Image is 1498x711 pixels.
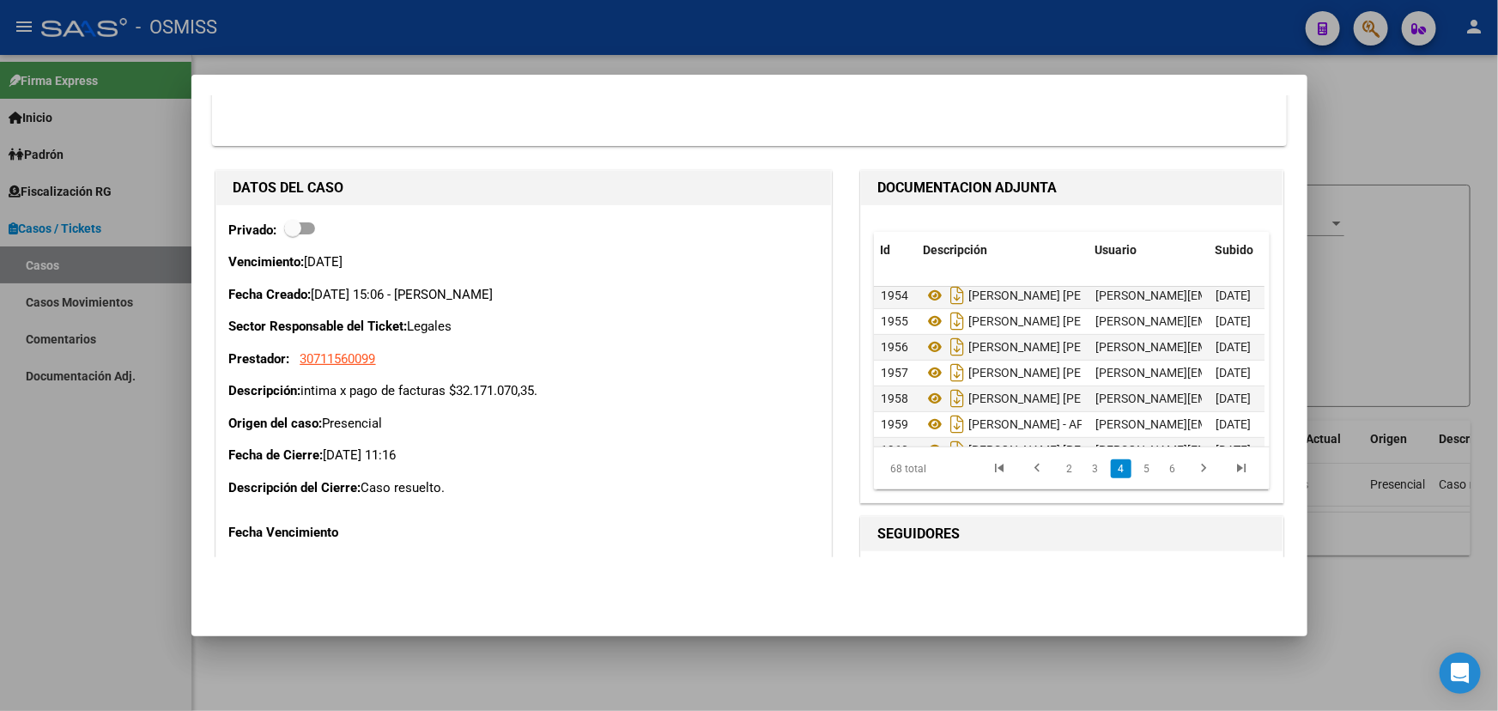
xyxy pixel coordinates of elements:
div: 1957 [881,363,910,383]
p: Fecha Vencimiento [229,523,406,543]
p: Legales [229,317,818,337]
p: intima x pago de facturas $32.171.070,35. [229,381,818,401]
li: page 5 [1134,454,1160,483]
span: Id [881,243,891,257]
span: [PERSON_NAME] [PERSON_NAME] - AFIP [968,366,1189,380]
p: Caso resuelto. [229,478,818,498]
div: 1954 [881,286,910,306]
li: page 3 [1083,454,1108,483]
p: [DATE] 11:16 [229,446,818,465]
a: 3 [1085,459,1106,478]
p: [DATE] 15:06 - [PERSON_NAME] [229,285,818,305]
span: [DATE] [1216,392,1251,405]
a: 6 [1162,459,1183,478]
div: 1959 [881,415,910,434]
strong: Fecha de Cierre: [229,447,324,463]
span: [PERSON_NAME] [PERSON_NAME] - SSS [968,392,1184,405]
span: [DATE] [1216,340,1251,354]
datatable-header-cell: Id [874,232,917,269]
strong: Prestador: [229,351,290,367]
a: 4 [1111,459,1131,478]
strong: Origen del caso: [229,416,323,431]
div: Open Intercom Messenger [1440,653,1481,694]
span: [PERSON_NAME] [PERSON_NAME] - AFIP [968,443,1189,457]
div: 1958 [881,389,910,409]
i: Descargar documento [946,307,968,335]
div: 1955 [881,312,910,331]
datatable-header-cell: Subido [1209,232,1295,269]
li: page 2 [1057,454,1083,483]
li: page 6 [1160,454,1186,483]
a: 5 [1137,459,1157,478]
i: Descargar documento [946,333,968,361]
h1: SEGUIDORES [878,524,1265,544]
strong: Descripción: [229,383,301,398]
datatable-header-cell: Usuario [1089,232,1209,269]
span: [PERSON_NAME] - AFIP [968,417,1095,431]
div: 1956 [881,337,910,357]
span: Descripción [924,243,988,257]
a: go to last page [1226,459,1258,478]
a: go to previous page [1022,459,1054,478]
strong: Descripción del Cierre: [229,480,361,495]
a: 2 [1059,459,1080,478]
span: 30711560099 [300,351,376,367]
span: Usuario [1095,243,1137,257]
strong: Sector Responsable del Ticket: [229,319,408,334]
span: [PERSON_NAME] [PERSON_NAME] - SSS [968,340,1184,354]
i: Descargar documento [946,359,968,386]
strong: Privado: [229,222,277,238]
span: [PERSON_NAME] [PERSON_NAME] - AFIP [968,314,1189,328]
p: [DATE] [229,252,818,272]
strong: DATOS DEL CASO [233,179,344,196]
a: go to first page [984,459,1016,478]
span: [DATE] [1216,366,1251,380]
span: [DATE] [1216,443,1251,457]
strong: Vencimiento: [229,254,305,270]
i: Descargar documento [946,410,968,438]
h1: DOCUMENTACION ADJUNTA [878,178,1265,198]
datatable-header-cell: Descripción [917,232,1089,269]
i: Descargar documento [946,385,968,412]
div: 1960 [881,441,910,460]
a: go to next page [1188,459,1221,478]
li: page 4 [1108,454,1134,483]
span: Subido [1216,243,1254,257]
span: [DATE] [1216,289,1251,302]
div: 68 total [874,447,951,490]
span: [PERSON_NAME] [PERSON_NAME] - SSS [968,289,1184,302]
strong: Fecha Creado: [229,287,312,302]
p: Presencial [229,414,818,434]
span: [DATE] [1216,417,1251,431]
span: [DATE] [1216,314,1251,328]
i: Descargar documento [946,282,968,309]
